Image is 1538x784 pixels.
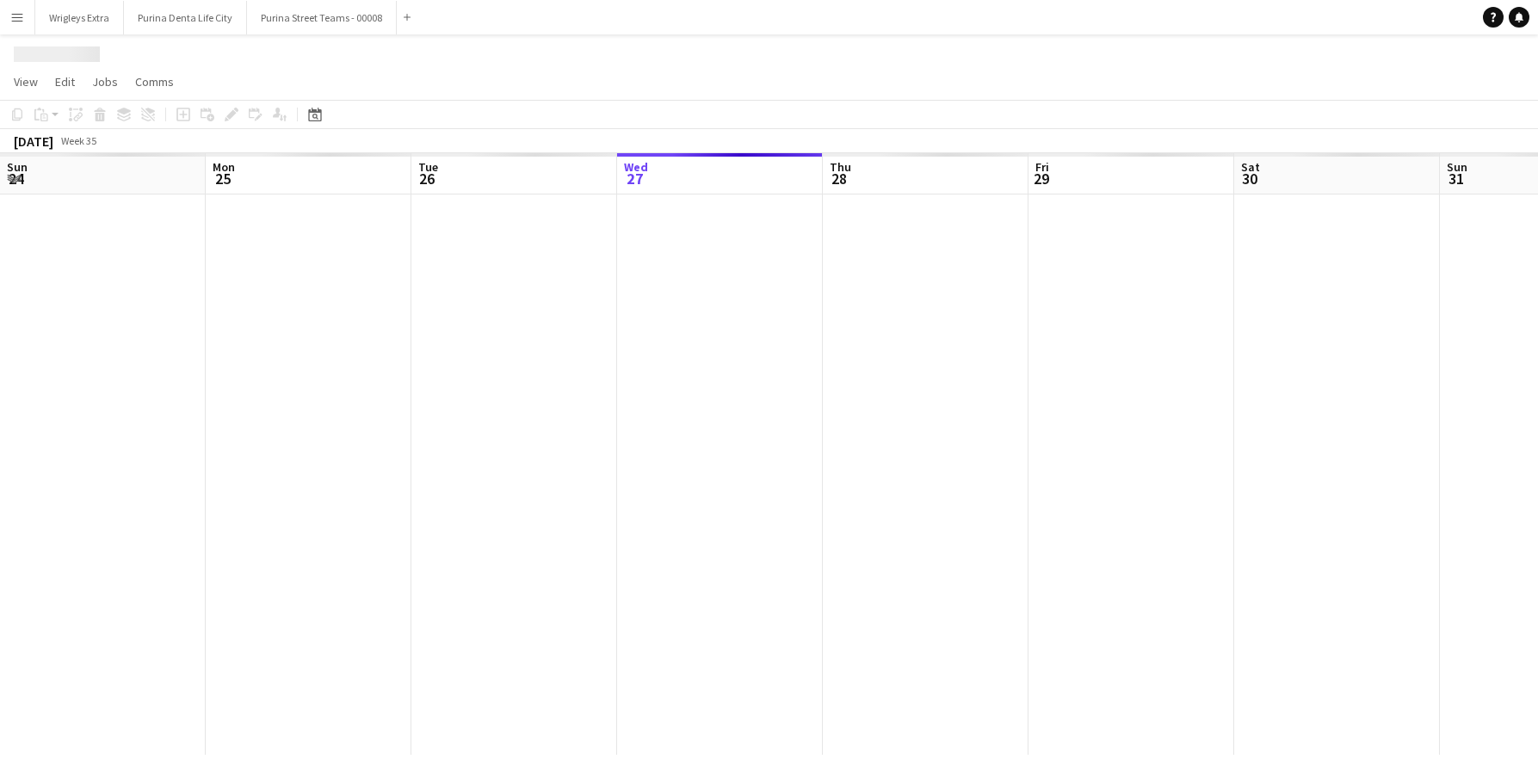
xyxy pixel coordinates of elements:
[210,169,235,188] span: 25
[128,71,181,93] a: Comms
[4,169,28,188] span: 24
[7,159,28,175] span: Sun
[14,133,53,150] div: [DATE]
[624,159,648,175] span: Wed
[1447,159,1467,175] span: Sun
[48,71,82,93] a: Edit
[1238,169,1260,188] span: 30
[621,169,648,188] span: 27
[418,159,438,175] span: Tue
[92,74,118,90] span: Jobs
[7,71,45,93] a: View
[416,169,438,188] span: 26
[55,74,75,90] span: Edit
[213,159,235,175] span: Mon
[124,1,247,34] button: Purina Denta Life City
[1444,169,1467,188] span: 31
[1033,169,1049,188] span: 29
[135,74,174,90] span: Comms
[1241,159,1260,175] span: Sat
[57,134,100,147] span: Week 35
[247,1,397,34] button: Purina Street Teams - 00008
[14,74,38,90] span: View
[85,71,125,93] a: Jobs
[1035,159,1049,175] span: Fri
[827,169,851,188] span: 28
[830,159,851,175] span: Thu
[35,1,124,34] button: Wrigleys Extra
